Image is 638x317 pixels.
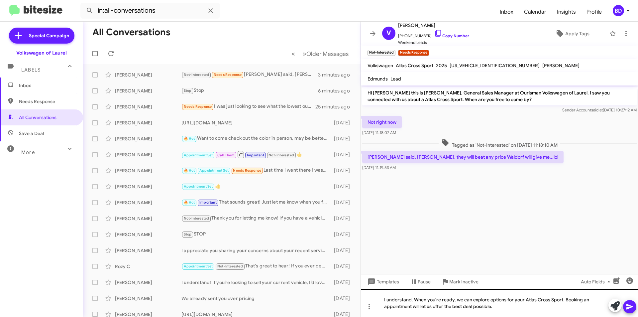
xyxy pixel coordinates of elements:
div: [URL][DOMAIN_NAME] [181,119,331,126]
div: [PERSON_NAME] [115,135,181,142]
div: 👍 [181,150,331,159]
span: Not-Interested [217,264,243,268]
span: Edmunds [368,76,388,82]
div: [PERSON_NAME] [115,183,181,190]
div: [PERSON_NAME] [115,87,181,94]
div: [PERSON_NAME] [115,295,181,302]
span: Inbox [494,2,519,22]
div: [PERSON_NAME] [115,72,181,78]
a: Insights [552,2,581,22]
span: Save a Deal [19,130,44,137]
button: Apply Tags [538,28,606,40]
span: [PERSON_NAME] [542,63,580,69]
div: [DATE] [331,135,355,142]
button: BD [607,5,631,16]
span: Needs Response [184,104,212,109]
div: 6 minutes ago [318,87,355,94]
div: [DATE] [331,247,355,254]
div: Last time I went there I was upside down like 10k so yea [181,167,331,174]
div: Volkswagen of Laurel [16,50,67,56]
nav: Page navigation example [288,47,353,61]
span: « [291,50,295,58]
span: » [303,50,306,58]
span: Important [247,153,264,157]
span: [DATE] 11:19:53 AM [362,165,396,170]
h1: All Conversations [92,27,170,38]
div: [PERSON_NAME] [115,231,181,238]
div: [DATE] [331,231,355,238]
span: Templates [366,276,399,288]
div: I was just looking to see what the lowest out the door price i could find [181,103,315,110]
span: Profile [581,2,607,22]
div: [DATE] [331,119,355,126]
span: More [21,149,35,155]
span: Appointment Set [184,184,213,189]
span: Needs Response [19,98,75,105]
span: Stop [184,232,192,237]
div: [DATE] [331,215,355,222]
a: Copy Number [434,33,469,38]
span: Appointment Set [199,168,229,173]
div: [DATE] [331,199,355,206]
div: That sounds great! Just let me know when you find some time, and we can book your appointment. [181,199,331,206]
span: 2025 [436,63,447,69]
div: [DATE] [331,183,355,190]
div: STOP [181,231,331,238]
button: Templates [361,276,404,288]
div: [PERSON_NAME] [115,103,181,110]
span: Not-Interested [184,216,209,221]
div: Stop [181,87,318,94]
span: Needs Response [214,73,242,77]
span: Volkswagen [368,63,393,69]
div: Rozy C [115,263,181,270]
span: Appointment Set [184,264,213,268]
span: Pause [418,276,431,288]
span: Lead [390,76,401,82]
div: [PERSON_NAME] [115,151,181,158]
div: 3 minutes ago [318,72,355,78]
button: Pause [404,276,436,288]
span: Apply Tags [565,28,589,40]
div: [PERSON_NAME] [115,119,181,126]
span: [PERSON_NAME] [398,21,469,29]
span: [US_VEHICLE_IDENTIFICATION_NUMBER] [450,63,540,69]
span: Appointment Set [184,153,213,157]
small: Not-Interested [368,50,395,56]
span: Labels [21,67,41,73]
span: said at [591,107,603,112]
div: We already sent you over pricing [181,295,331,302]
small: Needs Response [398,50,429,56]
button: Previous [287,47,299,61]
span: Not-Interested [268,153,294,157]
a: Calendar [519,2,552,22]
div: [DATE] [331,295,355,302]
div: [DATE] [331,167,355,174]
div: [PERSON_NAME] [115,279,181,286]
p: Not right now [362,116,402,128]
span: Inbox [19,82,75,89]
span: [DATE] 11:18:07 AM [362,130,396,135]
div: [DATE] [331,279,355,286]
div: I understand. When you're ready, we can explore options for your Atlas Cross Sport. Booking an ap... [361,289,638,317]
div: [DATE] [331,151,355,158]
span: Call Them [217,153,235,157]
span: Mark Inactive [449,276,478,288]
span: Needs Response [233,168,261,173]
span: Special Campaign [29,32,69,39]
span: Auto Fields [581,276,613,288]
span: Sender Account [DATE] 10:27:12 AM [562,107,637,112]
span: Older Messages [306,50,349,58]
span: All Conversations [19,114,56,121]
div: Want to come check out the color in person, may be better in real life? [181,135,331,142]
div: 25 minutes ago [315,103,355,110]
span: Tagged as 'Not-Interested' on [DATE] 11:18:10 AM [439,139,560,148]
span: V [386,28,391,39]
span: Stop [184,88,192,93]
div: [PERSON_NAME] [115,199,181,206]
span: [PHONE_NUMBER] [398,29,469,39]
div: 👍 [181,183,331,190]
span: Atlas Cross Sport [396,63,433,69]
div: [DATE] [331,263,355,270]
